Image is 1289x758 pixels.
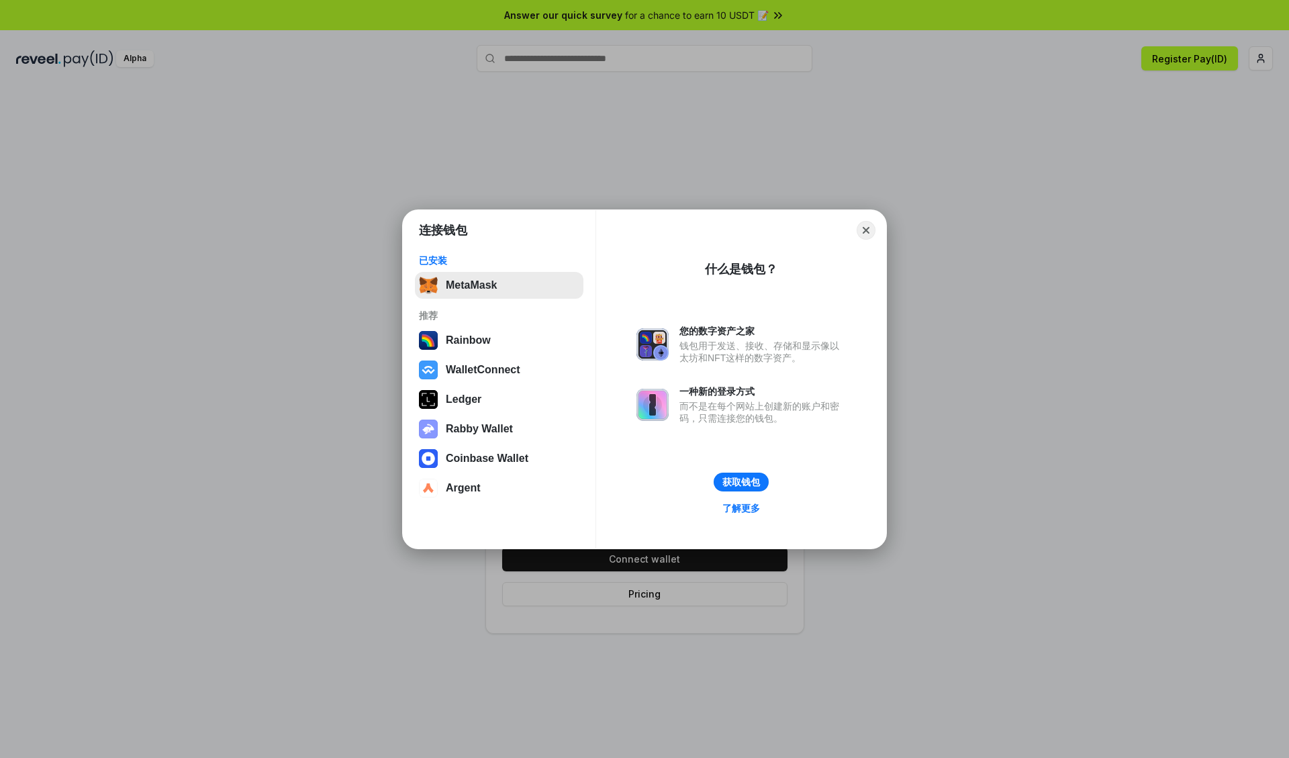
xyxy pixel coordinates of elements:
[679,340,846,364] div: 钱包用于发送、接收、存储和显示像以太坊和NFT这样的数字资产。
[415,475,583,502] button: Argent
[446,279,497,291] div: MetaMask
[857,221,875,240] button: Close
[419,420,438,438] img: svg+xml,%3Csvg%20xmlns%3D%22http%3A%2F%2Fwww.w3.org%2F2000%2Fsvg%22%20fill%3D%22none%22%20viewBox...
[415,272,583,299] button: MetaMask
[415,416,583,442] button: Rabby Wallet
[419,222,467,238] h1: 连接钱包
[446,482,481,494] div: Argent
[419,390,438,409] img: svg+xml,%3Csvg%20xmlns%3D%22http%3A%2F%2Fwww.w3.org%2F2000%2Fsvg%22%20width%3D%2228%22%20height%3...
[415,386,583,413] button: Ledger
[722,476,760,488] div: 获取钱包
[419,310,579,322] div: 推荐
[446,393,481,406] div: Ledger
[415,357,583,383] button: WalletConnect
[679,385,846,397] div: 一种新的登录方式
[419,331,438,350] img: svg+xml,%3Csvg%20width%3D%22120%22%20height%3D%22120%22%20viewBox%3D%220%200%20120%20120%22%20fil...
[415,445,583,472] button: Coinbase Wallet
[419,254,579,267] div: 已安装
[636,328,669,361] img: svg+xml,%3Csvg%20xmlns%3D%22http%3A%2F%2Fwww.w3.org%2F2000%2Fsvg%22%20fill%3D%22none%22%20viewBox...
[446,334,491,346] div: Rainbow
[446,364,520,376] div: WalletConnect
[679,400,846,424] div: 而不是在每个网站上创建新的账户和密码，只需连接您的钱包。
[419,276,438,295] img: svg+xml,%3Csvg%20fill%3D%22none%22%20height%3D%2233%22%20viewBox%3D%220%200%2035%2033%22%20width%...
[446,423,513,435] div: Rabby Wallet
[419,361,438,379] img: svg+xml,%3Csvg%20width%3D%2228%22%20height%3D%2228%22%20viewBox%3D%220%200%2028%2028%22%20fill%3D...
[722,502,760,514] div: 了解更多
[636,389,669,421] img: svg+xml,%3Csvg%20xmlns%3D%22http%3A%2F%2Fwww.w3.org%2F2000%2Fsvg%22%20fill%3D%22none%22%20viewBox...
[419,449,438,468] img: svg+xml,%3Csvg%20width%3D%2228%22%20height%3D%2228%22%20viewBox%3D%220%200%2028%2028%22%20fill%3D...
[714,500,768,517] a: 了解更多
[705,261,777,277] div: 什么是钱包？
[415,327,583,354] button: Rainbow
[714,473,769,491] button: 获取钱包
[419,479,438,498] img: svg+xml,%3Csvg%20width%3D%2228%22%20height%3D%2228%22%20viewBox%3D%220%200%2028%2028%22%20fill%3D...
[679,325,846,337] div: 您的数字资产之家
[446,453,528,465] div: Coinbase Wallet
